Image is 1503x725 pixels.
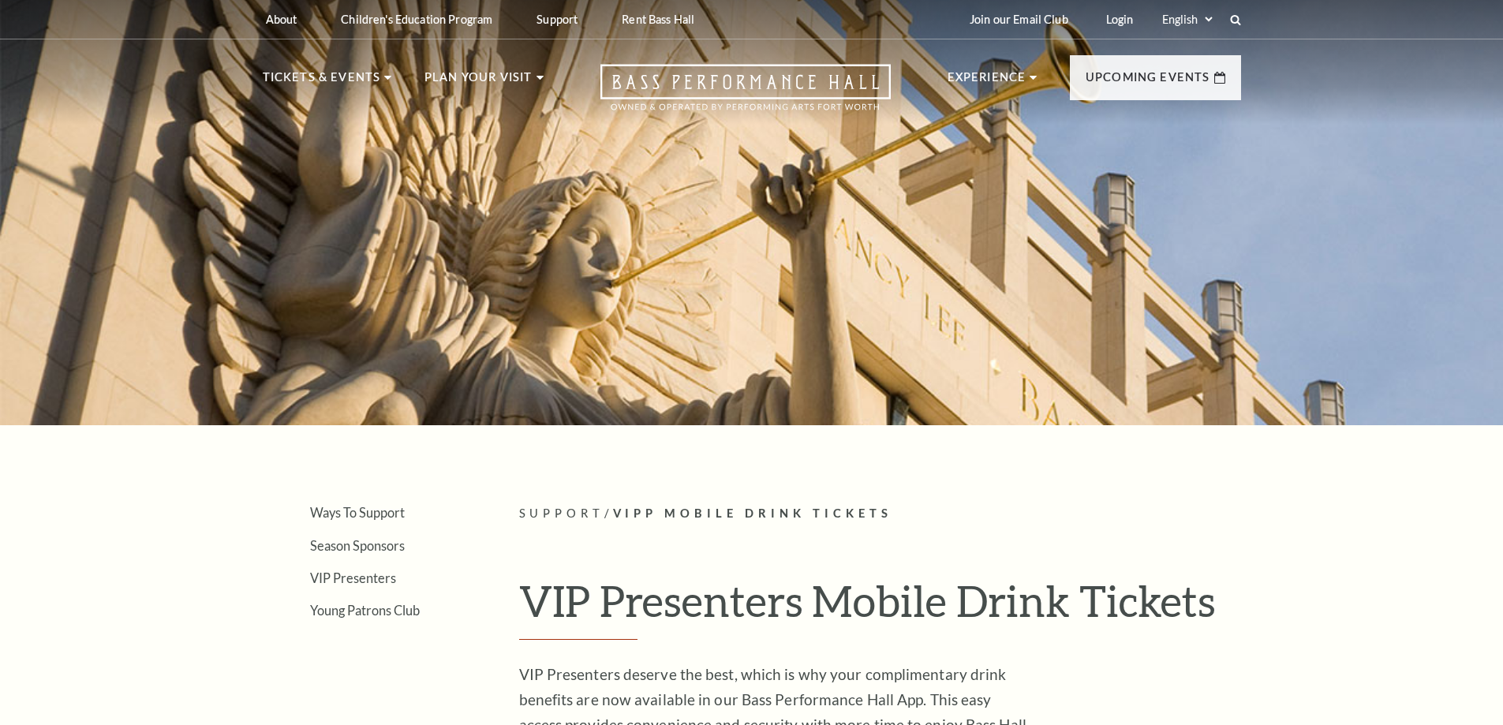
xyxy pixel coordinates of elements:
p: / [519,504,1241,524]
p: About [266,13,297,26]
p: Tickets & Events [263,68,381,96]
h1: VIP Presenters Mobile Drink Tickets [519,575,1241,640]
a: Ways To Support [310,505,405,520]
p: Plan Your Visit [424,68,533,96]
span: VIPP Mobile Drink Tickets [613,506,893,520]
span: Support [519,506,604,520]
p: Children's Education Program [341,13,492,26]
p: Experience [948,68,1026,96]
p: Upcoming Events [1086,68,1210,96]
a: Season Sponsors [310,538,405,553]
p: Support [537,13,578,26]
p: Rent Bass Hall [622,13,694,26]
a: VIP Presenters [310,570,396,585]
a: Young Patrons Club [310,603,420,618]
select: Select: [1159,12,1215,27]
